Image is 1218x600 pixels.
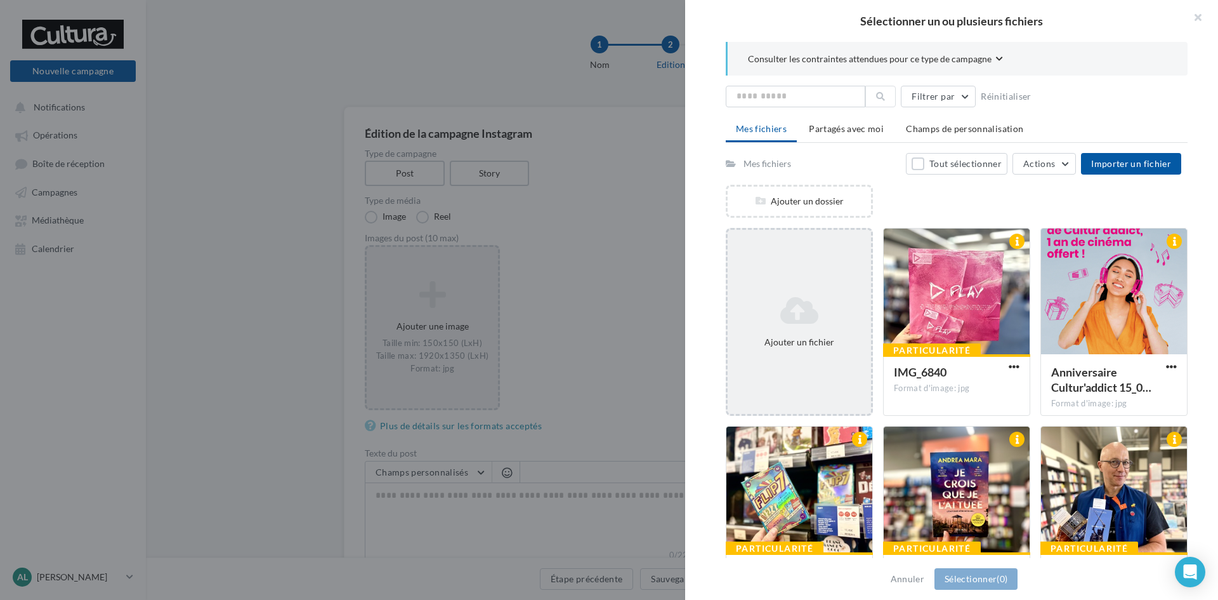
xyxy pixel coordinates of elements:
[733,336,866,349] div: Ajouter un fichier
[997,573,1007,584] span: (0)
[883,343,981,357] div: Particularité
[934,568,1018,590] button: Sélectionner(0)
[748,53,992,65] span: Consulter les contraintes attendues pour ce type de campagne
[728,195,871,208] div: Ajouter un dossier
[1012,153,1076,175] button: Actions
[743,157,791,170] div: Mes fichiers
[1051,365,1151,394] span: Anniversaire Cultur'addict 15_09 au 28_09
[883,542,981,556] div: Particularité
[894,383,1019,394] div: Format d'image: jpg
[705,15,1198,27] h2: Sélectionner un ou plusieurs fichiers
[894,365,946,379] span: IMG_6840
[1175,557,1205,587] div: Open Intercom Messenger
[736,123,787,134] span: Mes fichiers
[809,123,884,134] span: Partagés avec moi
[748,52,1003,68] button: Consulter les contraintes attendues pour ce type de campagne
[901,86,976,107] button: Filtrer par
[906,153,1007,175] button: Tout sélectionner
[1023,158,1055,169] span: Actions
[906,123,1023,134] span: Champs de personnalisation
[886,571,929,587] button: Annuler
[1091,158,1171,169] span: Importer un fichier
[1040,542,1138,556] div: Particularité
[1051,398,1177,410] div: Format d'image: jpg
[1081,153,1181,175] button: Importer un fichier
[726,542,823,556] div: Particularité
[976,89,1037,104] button: Réinitialiser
